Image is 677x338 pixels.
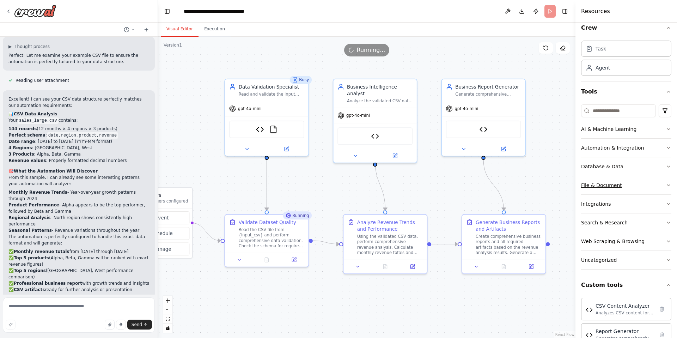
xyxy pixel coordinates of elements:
[455,91,521,97] div: Generate comprehensive business reports and artifacts based on the data analysis results. Create ...
[8,145,149,151] li: : [GEOGRAPHIC_DATA], West
[252,256,281,264] button: No output available
[14,268,46,273] strong: Top 5 regions
[239,219,296,225] div: Validate Dataset Quality
[16,78,69,83] span: Reading user attachment
[581,120,671,138] button: AI & Machine Learning
[596,45,606,52] div: Task
[14,249,69,254] strong: Monthly revenue totals
[8,152,34,157] strong: 3 Products
[8,132,149,138] li: :
[357,219,423,232] div: Analyze Revenue Trends and Performance
[14,169,98,174] strong: What the Automation Will Discover
[346,113,370,118] span: gpt-4o-mini
[282,256,306,264] button: Open in side panel
[8,151,149,157] li: : Alpha, Beta, Gamma
[371,132,379,140] img: CSV Content Analyzer
[8,215,51,220] strong: Regional Analysis
[14,44,50,49] span: Thought process
[560,6,570,16] button: Hide right sidebar
[8,126,37,131] strong: 144 records
[357,46,385,54] span: Running...
[596,64,610,71] div: Agent
[152,246,171,252] span: Manage
[581,232,671,251] button: Web Scraping & Browsing
[238,106,262,111] span: gpt-4o-mini
[581,38,671,82] div: Crew
[8,215,149,227] li: - North region shows consistently high performance
[581,144,644,151] div: Automation & Integration
[163,296,172,333] div: React Flow controls
[151,230,173,237] span: Schedule
[581,176,671,194] button: File & Document
[431,241,458,247] g: Edge from eb4e5c96-b88c-451b-b2ec-26b63169c8cb to 7c34e90e-f5be-46f9-97b6-40050c6c60b1
[476,219,541,232] div: Generate Business Reports and Artifacts
[8,138,149,145] li: : [DATE] to [DATE] (YYYY-MM format)
[581,18,671,38] button: Crew
[239,91,304,97] div: Read and validate the input CSV file ({input_csv}) to ensure data quality and schema compliance. ...
[8,139,35,144] strong: Date range
[8,52,149,65] p: Perfect! Let me examine your example CSV file to ensure the automation is perfectly tailored to y...
[441,79,526,157] div: Business Report GeneratorGenerate comprehensive business reports and artifacts based on the data ...
[14,287,45,292] strong: CSV artifacts
[18,117,59,124] code: sales_large.csv
[6,320,16,330] button: Improve this prompt
[8,158,46,163] strong: Revenue values
[8,190,67,195] strong: Monthly Revenue Trends
[105,320,115,330] button: Upload files
[581,102,671,275] div: Tools
[581,157,671,176] button: Database & Data
[224,79,309,157] div: BusyData Validation SpecialistRead and validate the input CSV file ({input_csv}) to ensure data q...
[161,22,199,37] button: Visual Editor
[581,251,671,269] button: Uncategorized
[581,200,611,207] div: Integrations
[480,160,507,210] g: Edge from 6c51104b-491c-47ea-9e94-aa680523e631 to 7c34e90e-f5be-46f9-97b6-40050c6c60b1
[555,333,574,337] a: React Flow attribution
[581,163,623,170] div: Database & Data
[47,132,118,139] code: date,region,product,revenue
[8,133,45,138] strong: Perfect schema
[239,83,304,90] div: Data Validation Specialist
[267,145,306,153] button: Open in side panel
[127,320,152,330] button: Send
[8,111,149,117] h2: 📊
[199,22,231,37] button: Execution
[581,256,617,264] div: Uncategorized
[462,214,546,274] div: Generate Business Reports and ArtifactsCreate comprehensive business reports and all required art...
[163,305,172,314] button: zoom out
[132,322,142,327] span: Send
[142,192,188,198] h3: Triggers
[586,306,593,313] img: CSV Content Analyzer
[116,320,126,330] button: Click to speak your automation idea
[581,126,636,133] div: AI & Machine Learning
[8,96,149,109] p: Excellent! I can see your CSV data structure perfectly matches our automation requirements:
[343,214,427,274] div: Analyze Revenue Trends and PerformanceUsing the validated CSV data, perform comprehensive revenue...
[14,255,49,260] strong: Top 5 products
[283,211,312,219] div: Running
[596,328,654,335] div: Report Generator
[184,8,263,15] nav: breadcrumb
[191,219,221,244] g: Edge from triggers to 1d2f2893-d64c-482c-a0ef-2d9a348467be
[347,98,413,103] div: Analyze the validated CSV data to compute monthly revenue totals, identify trends, and determine ...
[14,111,57,116] strong: CSV Data Analysis
[8,189,149,202] li: - Year-over-year growth patterns through 2024
[8,174,149,187] p: From this sample, I can already see some interesting patterns your automation will analyze:
[123,187,193,259] div: TriggersNo triggers configuredEventScheduleManage
[14,281,82,286] strong: Professional business report
[8,44,50,49] button: ▶Thought process
[455,83,521,90] div: Business Report Generator
[263,160,270,210] g: Edge from eec13302-d435-4661-bbf6-e601523979e9 to 1d2f2893-d64c-482c-a0ef-2d9a348467be
[141,25,152,34] button: Start a new chat
[289,76,312,84] div: Busy
[489,262,518,271] button: No output available
[657,304,667,314] button: Delete tool
[121,25,138,34] button: Switch to previous chat
[162,6,172,16] button: Hide left sidebar
[581,7,610,16] h4: Resources
[376,152,414,160] button: Open in side panel
[256,125,264,133] img: CSV Content Analyzer
[596,302,654,309] div: CSV Content Analyzer
[357,234,423,255] div: Using the validated CSV data, perform comprehensive revenue analysis. Calculate monthly revenue t...
[163,324,172,333] button: toggle interactivity
[8,227,149,234] li: - Revenue variations throughout the year
[8,228,52,233] strong: Seasonal Patterns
